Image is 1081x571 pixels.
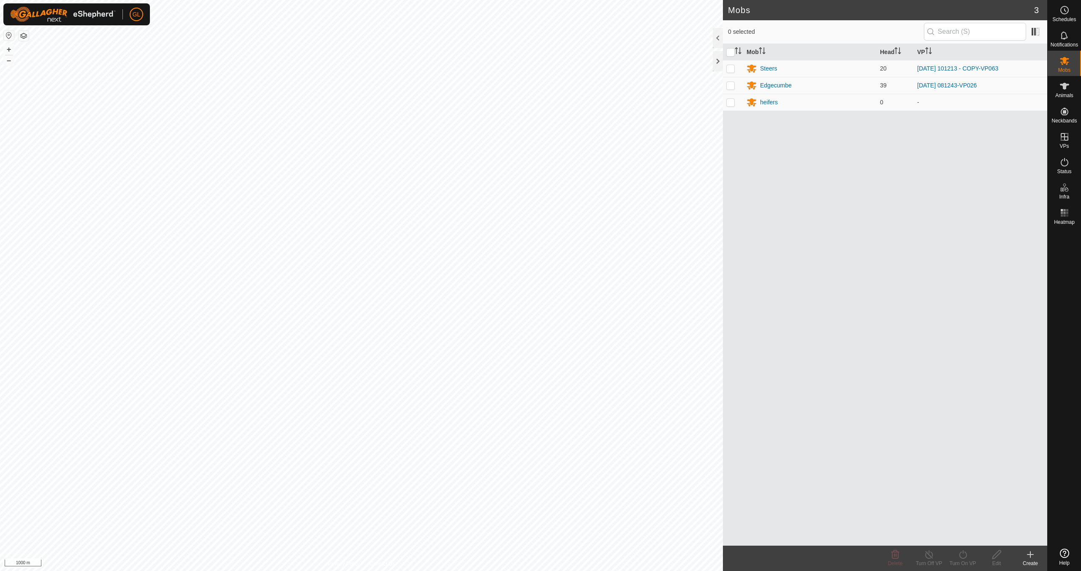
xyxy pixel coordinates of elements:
button: + [4,44,14,54]
div: heifers [760,98,778,107]
div: Create [1013,560,1047,567]
p-sorticon: Activate to sort [925,49,932,55]
span: Schedules [1052,17,1076,22]
a: [DATE] 081243-VP026 [917,82,977,89]
a: Contact Us [370,560,395,568]
th: Head [877,44,914,60]
a: [DATE] 101213 - COPY-VP063 [917,65,998,72]
button: Map Layers [19,31,29,41]
td: - [914,94,1047,111]
th: Mob [743,44,877,60]
div: Steers [760,64,777,73]
div: Turn Off VP [912,560,946,567]
img: Gallagher Logo [10,7,116,22]
a: Privacy Policy [328,560,360,568]
button: Reset Map [4,30,14,41]
span: Neckbands [1051,118,1077,123]
input: Search (S) [924,23,1026,41]
span: 20 [880,65,887,72]
p-sorticon: Activate to sort [735,49,741,55]
th: VP [914,44,1047,60]
a: Help [1048,545,1081,569]
span: 0 selected [728,27,924,36]
span: VPs [1059,144,1069,149]
span: 0 [880,99,883,106]
h2: Mobs [728,5,1034,15]
span: 39 [880,82,887,89]
span: Infra [1059,194,1069,199]
span: Status [1057,169,1071,174]
div: Edit [980,560,1013,567]
span: Delete [888,560,903,566]
span: GL [133,10,141,19]
span: Notifications [1051,42,1078,47]
span: Heatmap [1054,220,1075,225]
span: Mobs [1058,68,1070,73]
p-sorticon: Activate to sort [894,49,901,55]
div: Edgecumbe [760,81,792,90]
div: Turn On VP [946,560,980,567]
p-sorticon: Activate to sort [759,49,766,55]
button: – [4,55,14,65]
span: Animals [1055,93,1073,98]
span: 3 [1034,4,1039,16]
span: Help [1059,560,1070,566]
